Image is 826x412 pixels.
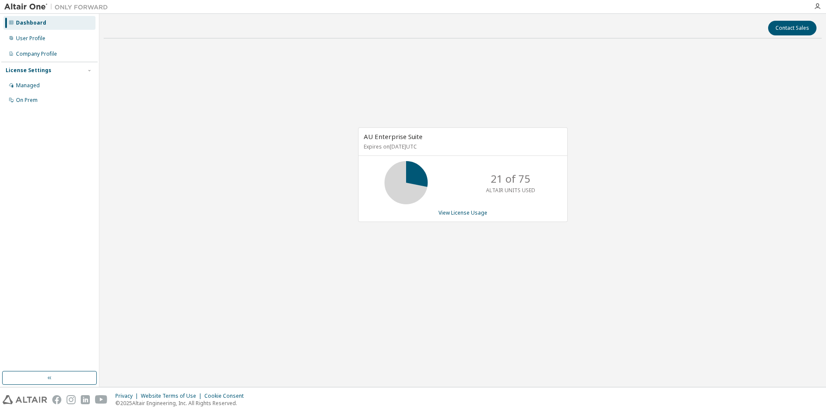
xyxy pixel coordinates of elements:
img: altair_logo.svg [3,395,47,404]
button: Contact Sales [768,21,816,35]
div: On Prem [16,97,38,104]
img: facebook.svg [52,395,61,404]
div: Dashboard [16,19,46,26]
div: Managed [16,82,40,89]
span: AU Enterprise Suite [364,132,423,141]
img: Altair One [4,3,112,11]
p: Expires on [DATE] UTC [364,143,560,150]
div: Website Terms of Use [141,393,204,399]
p: © 2025 Altair Engineering, Inc. All Rights Reserved. [115,399,249,407]
div: License Settings [6,67,51,74]
img: linkedin.svg [81,395,90,404]
img: instagram.svg [67,395,76,404]
p: 21 of 75 [491,171,531,186]
div: Cookie Consent [204,393,249,399]
p: ALTAIR UNITS USED [486,187,535,194]
div: User Profile [16,35,45,42]
a: View License Usage [438,209,487,216]
div: Company Profile [16,51,57,57]
div: Privacy [115,393,141,399]
img: youtube.svg [95,395,108,404]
